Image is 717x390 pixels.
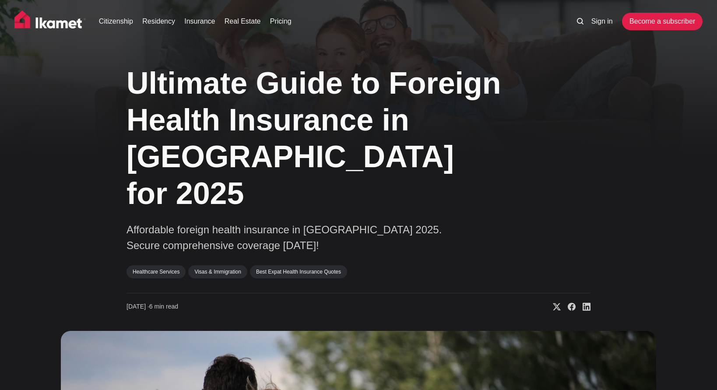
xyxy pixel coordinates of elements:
[225,16,261,27] a: Real Estate
[250,265,347,278] a: Best Expat Health Insurance Quotes
[142,16,175,27] a: Residency
[576,302,590,311] a: Share on Linkedin
[591,16,613,27] a: Sign in
[127,222,477,253] p: Affordable foreign health insurance in [GEOGRAPHIC_DATA] 2025. Secure comprehensive coverage [DATE]!
[622,13,703,30] a: Become a subscriber
[14,11,86,32] img: Ikamet home
[561,302,576,311] a: Share on Facebook
[270,16,292,27] a: Pricing
[188,265,247,278] a: Visas & Immigration
[127,265,186,278] a: Healthcare Services
[184,16,215,27] a: Insurance
[127,303,149,310] span: [DATE] ∙
[546,302,561,311] a: Share on X
[127,302,178,311] time: 6 min read
[99,16,133,27] a: Citizenship
[127,65,503,212] h1: Ultimate Guide to Foreign Health Insurance in [GEOGRAPHIC_DATA] for 2025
